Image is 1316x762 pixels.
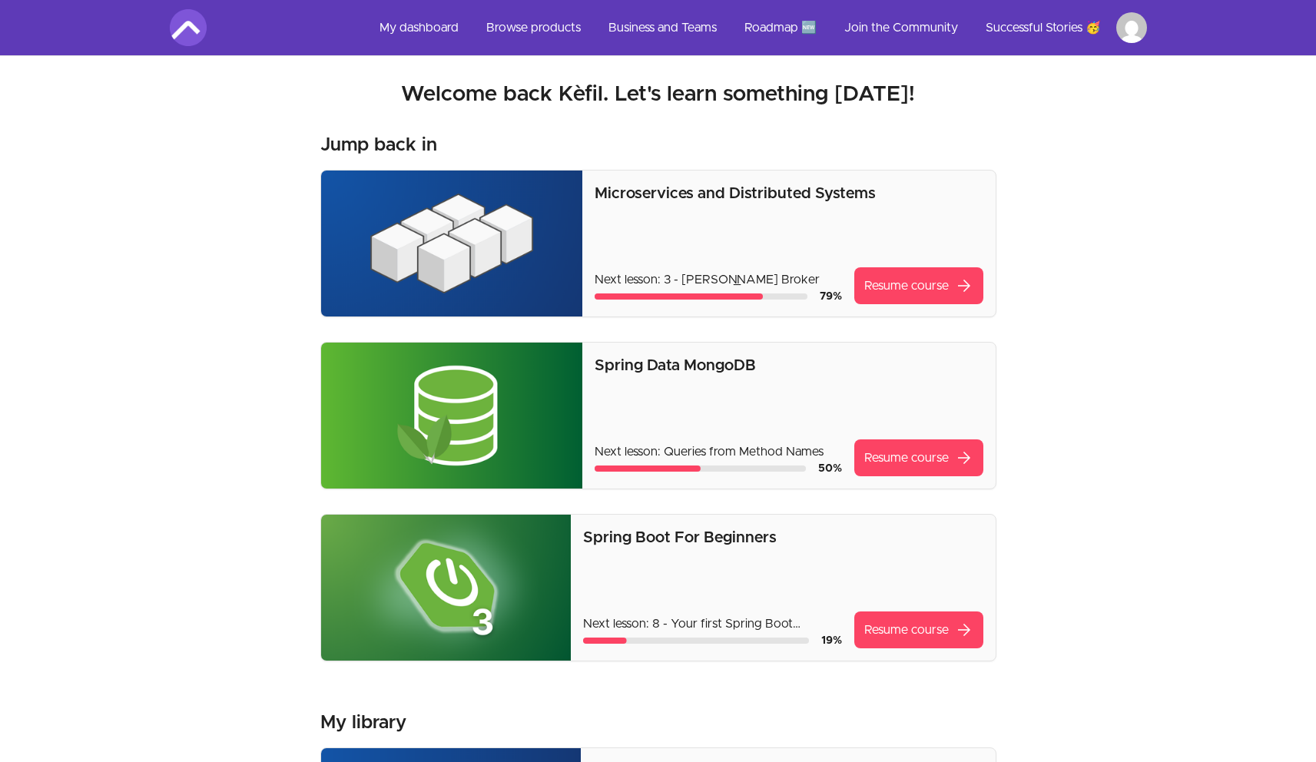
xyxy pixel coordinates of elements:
[583,527,983,548] p: Spring Boot For Beginners
[583,638,808,644] div: Course progress
[595,465,805,472] div: Course progress
[474,9,593,46] a: Browse products
[595,293,807,300] div: Course progress
[732,9,829,46] a: Roadmap 🆕
[595,183,983,204] p: Microservices and Distributed Systems
[955,277,973,295] span: arrow_forward
[583,615,841,633] p: Next lesson: 8 - Your first Spring Boot Application
[821,635,842,646] span: 19 %
[367,9,1147,46] nav: Main
[820,291,842,302] span: 79 %
[595,270,841,289] p: Next lesson: 3 - [PERSON_NAME] Broker
[595,442,841,461] p: Next lesson: Queries from Method Names
[320,133,437,157] h3: Jump back in
[955,449,973,467] span: arrow_forward
[321,343,583,489] img: Product image for Spring Data MongoDB
[955,621,973,639] span: arrow_forward
[595,355,983,376] p: Spring Data MongoDB
[367,9,471,46] a: My dashboard
[320,711,406,735] h3: My library
[170,9,207,46] img: Amigoscode logo
[596,9,729,46] a: Business and Teams
[854,439,983,476] a: Resume coursearrow_forward
[1116,12,1147,43] img: Profile image for Kèfil KOUSSONDA
[854,267,983,304] a: Resume coursearrow_forward
[321,171,583,316] img: Product image for Microservices and Distributed Systems
[832,9,970,46] a: Join the Community
[321,515,572,661] img: Product image for Spring Boot For Beginners
[818,463,842,474] span: 50 %
[854,611,983,648] a: Resume coursearrow_forward
[170,81,1147,108] h2: Welcome back Kèfil. Let's learn something [DATE]!
[973,9,1113,46] a: Successful Stories 🥳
